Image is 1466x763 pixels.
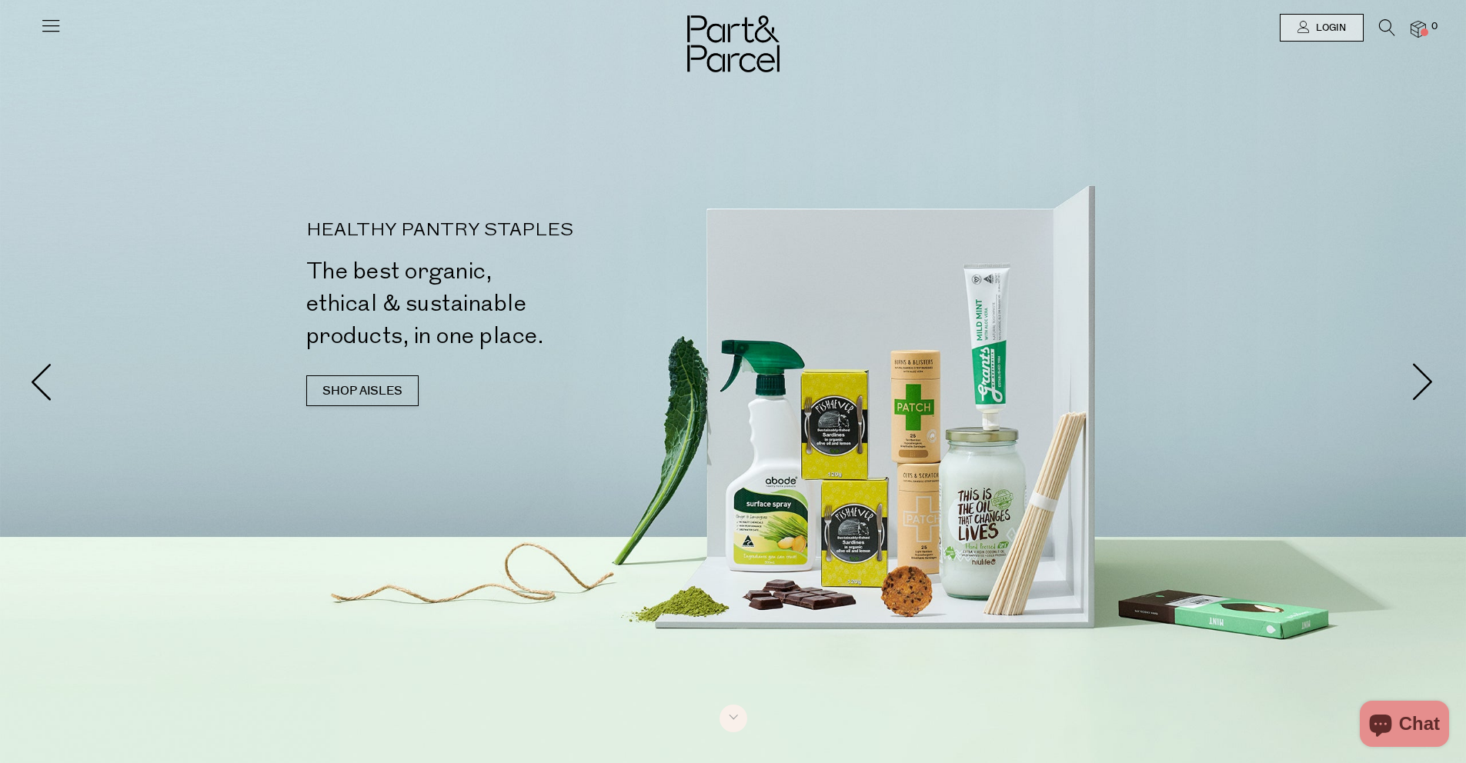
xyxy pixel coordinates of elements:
span: Login [1312,22,1346,35]
a: Login [1280,14,1364,42]
inbox-online-store-chat: Shopify online store chat [1355,701,1454,751]
a: SHOP AISLES [306,375,419,406]
p: HEALTHY PANTRY STAPLES [306,222,740,240]
a: 0 [1411,21,1426,37]
h2: The best organic, ethical & sustainable products, in one place. [306,255,740,352]
span: 0 [1428,20,1441,34]
img: Part&Parcel [687,15,780,72]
